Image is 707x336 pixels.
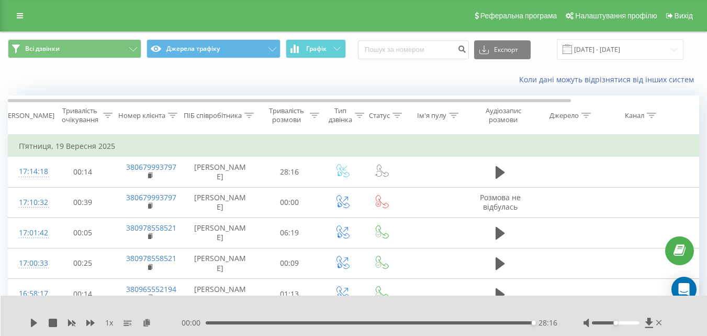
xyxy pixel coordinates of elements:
[50,218,116,248] td: 00:05
[184,187,257,218] td: [PERSON_NAME]
[474,40,531,59] button: Експорт
[286,39,346,58] button: Графік
[478,106,529,124] div: Аудіозапис розмови
[184,279,257,309] td: [PERSON_NAME]
[118,111,165,120] div: Номер клієнта
[184,111,242,120] div: ПІБ співробітника
[50,248,116,278] td: 00:25
[126,192,176,202] a: 380679993797
[50,279,116,309] td: 00:14
[59,106,100,124] div: Тривалість очікування
[126,223,176,233] a: 380978558521
[675,12,693,20] span: Вихід
[257,187,322,218] td: 00:00
[369,111,390,120] div: Статус
[2,111,54,120] div: [PERSON_NAME]
[19,284,40,304] div: 16:58:17
[126,253,176,263] a: 380978558521
[613,321,618,325] div: Accessibility label
[147,39,280,58] button: Джерела трафіку
[417,111,446,120] div: Ім'я пулу
[50,187,116,218] td: 00:39
[19,223,40,243] div: 17:01:42
[329,106,352,124] div: Тип дзвінка
[480,12,557,20] span: Реферальна програма
[538,318,557,328] span: 28:16
[257,279,322,309] td: 01:13
[480,192,521,212] span: Розмова не відбулась
[182,318,206,328] span: 00:00
[25,45,60,53] span: Всі дзвінки
[257,218,322,248] td: 06:19
[19,253,40,274] div: 17:00:33
[184,218,257,248] td: [PERSON_NAME]
[50,157,116,187] td: 00:14
[126,284,176,294] a: 380965552194
[126,162,176,172] a: 380679993797
[306,45,327,52] span: Графік
[358,40,469,59] input: Пошук за номером
[257,157,322,187] td: 28:16
[519,74,699,84] a: Коли дані можуть відрізнятися вiд інших систем
[105,318,113,328] span: 1 x
[532,321,536,325] div: Accessibility label
[257,248,322,278] td: 00:09
[671,277,697,302] div: Open Intercom Messenger
[184,248,257,278] td: [PERSON_NAME]
[575,12,657,20] span: Налаштування профілю
[8,39,141,58] button: Всі дзвінки
[19,161,40,182] div: 17:14:18
[184,157,257,187] td: [PERSON_NAME]
[19,192,40,213] div: 17:10:32
[549,111,579,120] div: Джерело
[266,106,307,124] div: Тривалість розмови
[625,111,644,120] div: Канал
